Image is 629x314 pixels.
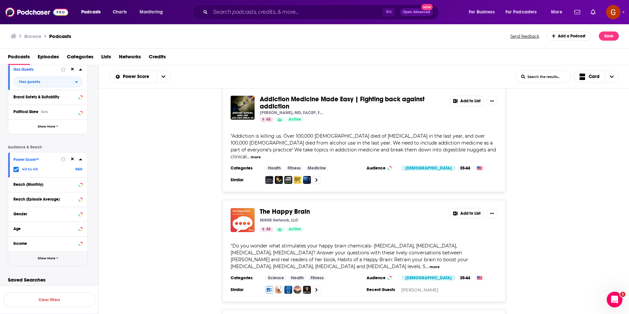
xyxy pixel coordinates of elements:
img: Addiction Medicine Journal Club [294,176,301,184]
span: Political Skew [13,109,38,114]
span: Active [289,116,301,123]
a: The Brain Broad Builds A Brain Archives - WebTalkRadio.net [265,286,273,294]
h3: Audience [367,166,396,171]
button: Political SkewBeta [13,108,82,116]
button: open menu [135,7,171,17]
button: Open AdvancedNew [400,8,433,16]
button: Save [599,31,619,41]
a: Fitness [285,166,303,171]
div: Power Score™ [13,157,56,162]
div: [DEMOGRAPHIC_DATA] [401,275,456,281]
img: Chasing Heroine: Addiction Recovery and Sobriety [275,176,283,184]
div: Has Guests [13,67,56,72]
span: Do you wonder what stimulates your happy brain chemicals- [MEDICAL_DATA], [MEDICAL_DATA], [MEDICA... [231,243,468,269]
span: Podcasts [81,8,101,17]
a: Podcasts [49,33,71,39]
span: 40 to 49 [22,167,38,171]
button: Send feedback [508,33,541,39]
img: This Week in Addiction Medicine from ASAM [303,176,311,184]
div: Search podcasts, credits, & more... [199,5,445,20]
a: 48 [260,227,273,232]
span: 48 [266,226,271,233]
a: The Happy Brain [231,208,255,232]
a: [PERSON_NAME] [401,287,438,292]
div: Income [13,241,77,246]
a: Fitness [308,275,326,281]
button: open menu [501,7,546,17]
button: open menu [464,7,503,17]
a: Charts [108,7,131,17]
button: Add to List [449,208,484,219]
a: Active [286,117,304,122]
img: Addiction Medicine Made Easy | Fighting back against addiction [231,96,255,120]
img: The Curbsiders Addiction Medicine Podcast [284,176,292,184]
p: [PERSON_NAME], MD, FACEP, FASAM [260,110,325,115]
button: Choose View [574,70,619,83]
span: Addiction is killing us. Over 100,000 [DEMOGRAPHIC_DATA] died of [MEDICAL_DATA] in the last year,... [231,133,496,160]
span: ⌘ K [383,8,395,16]
span: Addiction Medicine Made Easy | Fighting back against addiction [260,95,425,110]
h3: Audience [367,275,396,281]
button: Gender [13,210,82,218]
span: Lists [101,51,111,65]
button: Show More Button [487,96,497,106]
span: For Podcasters [505,8,537,17]
a: Networks [119,51,141,65]
span: Active [289,226,301,233]
span: The Happy Brain [260,207,310,216]
span: More [551,8,562,17]
span: Open Advanced [403,10,430,14]
a: Episodes [38,51,59,65]
button: open menu [109,74,157,79]
a: Science [265,275,287,281]
img: Safer Chemicals Podcast [284,286,292,294]
button: Age [13,225,82,233]
p: MHNR Network, LLC [260,218,298,223]
a: Show notifications dropdown [588,7,598,18]
span: ... [426,264,429,269]
button: Reach (Episode Average) [13,195,82,203]
button: Brand Safety & Suitability [13,93,82,101]
a: My Child & ADDICTION [265,176,273,184]
button: Show More [8,119,87,134]
button: Has Guests [13,65,61,73]
a: Categories [67,51,93,65]
h3: Recent Guests [367,287,396,292]
span: " [231,133,496,160]
a: 48 [260,117,273,122]
span: Show More [38,125,55,128]
a: Addiction Medicine Made Easy | Fighting back against addiction [260,96,444,110]
img: The Quiet Space [294,286,301,294]
input: Search podcasts, credits, & more... [210,7,383,17]
button: Show More Button [487,208,497,219]
button: Show profile menu [606,5,620,19]
img: The rcavina's Podcast [275,286,283,294]
h2: Choose List sort [109,70,171,83]
img: Podchaser - Follow, Share and Rate Podcasts [5,6,68,18]
button: Income [13,239,82,247]
button: open menu [157,71,170,83]
h3: Browse [24,33,41,39]
span: 1 [620,292,625,297]
h3: Categories [231,166,260,171]
h3: Similar [231,287,260,292]
span: New [421,4,433,10]
div: Reach (Monthly) [13,182,77,187]
div: Gender [13,212,77,216]
a: Podcasts [8,51,30,65]
span: Charts [113,8,127,17]
a: State Of Mind with Maurice Benard [303,286,311,294]
span: Has guests [19,80,40,84]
